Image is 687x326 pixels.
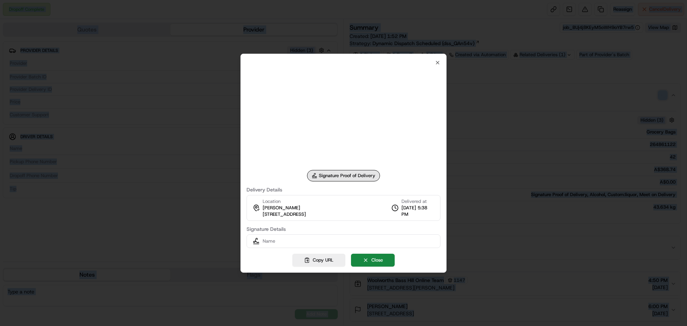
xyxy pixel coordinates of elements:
span: [PERSON_NAME] [263,205,300,211]
label: Delivery Details [247,187,440,192]
button: Close [351,254,395,267]
label: Signature Details [247,227,440,232]
span: Location [263,198,281,205]
button: Copy URL [292,254,345,267]
span: Delivered at [401,198,434,205]
span: [STREET_ADDRESS] [263,211,306,218]
span: Name [263,238,275,244]
span: [DATE] 5:38 PM [401,205,434,218]
div: Signature Proof of Delivery [307,170,380,181]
